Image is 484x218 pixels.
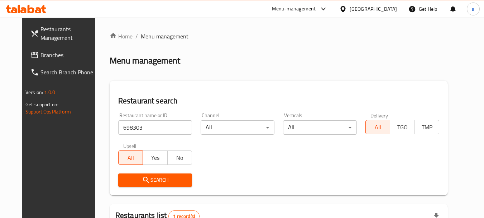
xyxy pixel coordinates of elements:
[118,96,439,106] h2: Restaurant search
[141,32,188,41] span: Menu management
[118,150,143,165] button: All
[472,5,474,13] span: a
[44,88,55,97] span: 1.0.0
[25,88,43,97] span: Version:
[110,32,133,41] a: Home
[143,150,167,165] button: Yes
[40,25,97,42] span: Restaurants Management
[121,153,140,163] span: All
[25,46,103,64] a: Branches
[390,120,414,134] button: TGO
[25,107,71,116] a: Support.OpsPlatform
[167,150,192,165] button: No
[110,32,448,41] nav: breadcrumb
[124,176,186,185] span: Search
[418,122,436,133] span: TMP
[414,120,439,134] button: TMP
[272,5,316,13] div: Menu-management
[171,153,189,163] span: No
[350,5,397,13] div: [GEOGRAPHIC_DATA]
[40,51,97,59] span: Branches
[201,120,274,135] div: All
[365,120,390,134] button: All
[40,68,97,76] span: Search Branch Phone
[123,143,136,148] label: Upsell
[118,173,192,187] button: Search
[118,120,192,135] input: Search for restaurant name or ID..
[135,32,138,41] li: /
[146,153,164,163] span: Yes
[369,122,387,133] span: All
[25,20,103,46] a: Restaurants Management
[25,64,103,81] a: Search Branch Phone
[393,122,412,133] span: TGO
[25,100,58,109] span: Get support on:
[283,120,357,135] div: All
[370,113,388,118] label: Delivery
[110,55,180,66] h2: Menu management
